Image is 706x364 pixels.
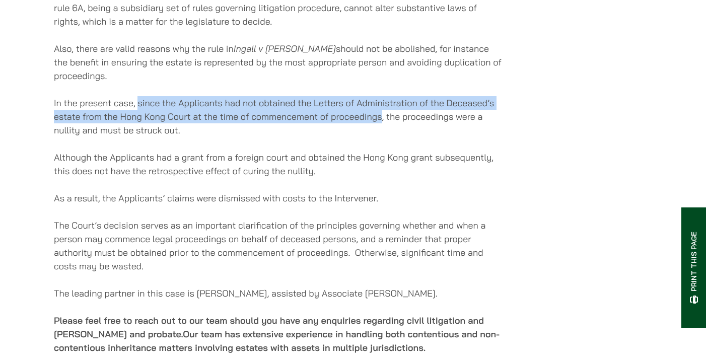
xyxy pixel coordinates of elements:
[54,315,235,326] strong: Please feel free to reach out to our team s
[234,43,336,54] em: Ingall v [PERSON_NAME]
[54,42,503,83] p: Also, there are valid reasons why the rule in should not be abolished, for instance the benefit i...
[54,151,503,178] p: Although the Applicants had a grant from a foreign court and obtained the Hong Kong grant subsequ...
[54,219,503,273] p: The Court’s decision serves as an important clarification of the principles governing whether and...
[54,315,484,340] strong: hould you have any enquiries regarding civil litigation and [PERSON_NAME] and probate.
[54,286,503,300] p: The leading partner in this case is [PERSON_NAME], assisted by Associate [PERSON_NAME].
[54,96,503,137] p: In the present case, since the Applicants had not obtained the Letters of Administration of the D...
[54,328,500,353] strong: Our team has extensive experience in handling both contentious and non-contentious inheritance ma...
[54,191,503,205] p: As a result, the Applicants’ claims were dismissed with costs to the Intervener.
